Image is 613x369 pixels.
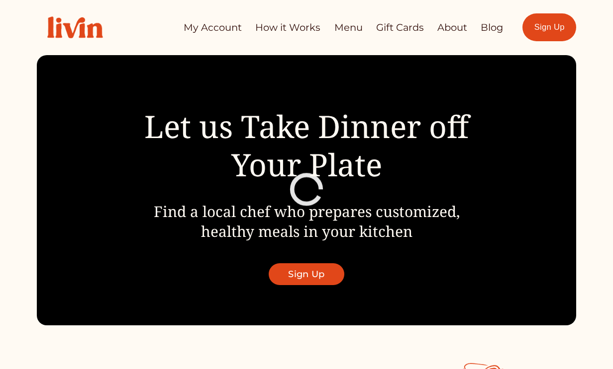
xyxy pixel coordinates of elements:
img: Livin [37,6,113,49]
a: Sign Up [522,13,576,41]
a: Menu [334,18,363,37]
span: Let us Take Dinner off Your Plate [144,105,477,185]
a: Gift Cards [376,18,424,37]
a: About [437,18,467,37]
a: Sign Up [269,263,344,285]
a: How it Works [255,18,320,37]
a: Blog [481,18,503,37]
a: My Account [184,18,242,37]
span: Find a local chef who prepares customized, healthy meals in your kitchen [154,201,460,241]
